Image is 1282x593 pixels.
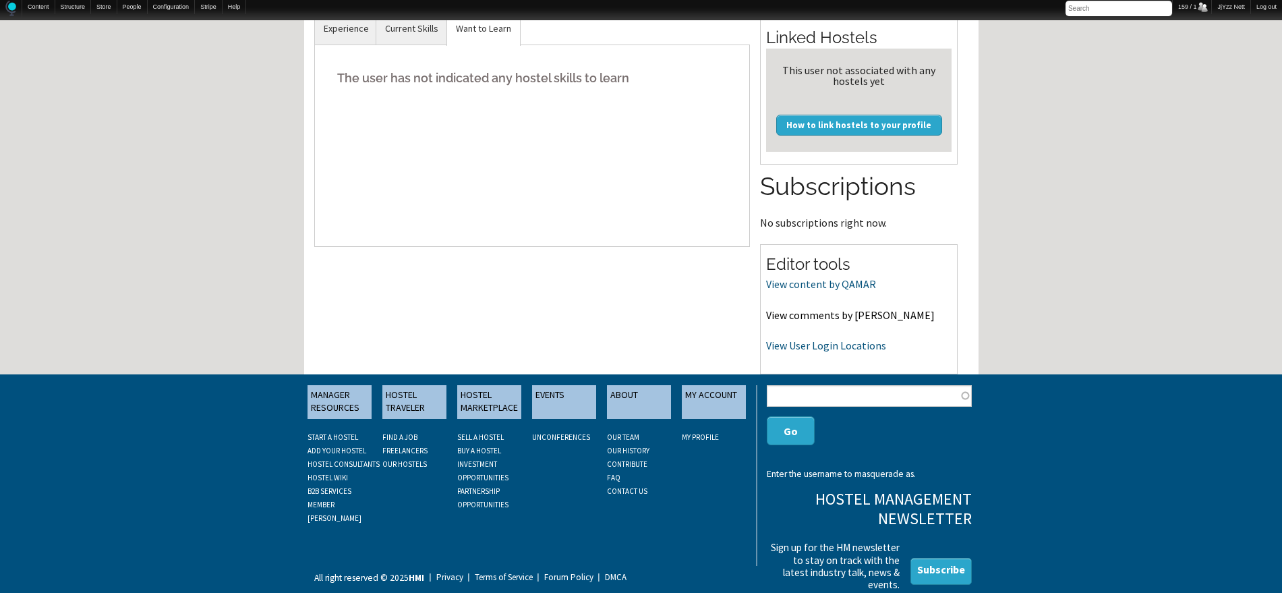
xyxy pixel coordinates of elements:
a: OUR TEAM [607,432,639,442]
button: Go [767,416,815,445]
a: My Profile [682,432,719,442]
a: UNCONFERENCES [532,432,590,442]
a: View comments by [PERSON_NAME] [766,308,935,322]
h2: Subscriptions [760,169,958,204]
div: Enter the username to masquerade as. [767,470,971,479]
a: B2B SERVICES [308,486,351,496]
a: OUR HISTORY [607,446,649,455]
h3: Hostel Management Newsletter [767,490,971,529]
a: EVENTS [532,385,596,419]
a: MANAGER RESOURCES [308,385,372,419]
img: Home [5,1,16,16]
a: DMCA [595,574,627,581]
a: PARTNERSHIP OPPORTUNITIES [457,486,508,509]
strong: HMI [409,572,424,584]
h5: The user has not indicated any hostel skills to learn [325,57,740,98]
a: View User Login Locations [766,339,886,352]
a: ADD YOUR HOSTEL [308,446,366,455]
h2: Linked Hostels [766,26,952,49]
a: HOSTEL TRAVELER [382,385,446,419]
a: Subscribe [910,558,972,585]
a: CONTACT US [607,486,647,496]
a: View content by QAMAR [766,277,876,291]
a: Privacy [427,574,463,581]
a: Current Skills [376,12,447,45]
input: Search [1066,1,1172,16]
a: START A HOSTEL [308,432,358,442]
p: Sign up for the HM newsletter to stay on track with the latest industry talk, news & events. [767,542,900,591]
a: CONTRIBUTE [607,459,647,469]
p: All right reserved © 2025 [314,571,424,586]
a: HOSTEL CONSULTANTS [308,459,380,469]
a: BUY A HOSTEL [457,446,501,455]
a: HOSTEL MARKETPLACE [457,385,521,419]
a: Want to Learn [447,12,520,45]
section: No subscriptions right now. [760,169,958,227]
a: Terms of Service [465,574,533,581]
a: FREELANCERS [382,446,428,455]
a: Forum Policy [535,574,593,581]
a: ABOUT [607,385,671,419]
a: MEMBER [PERSON_NAME] [308,500,361,523]
h2: Editor tools [766,253,952,276]
a: MY ACCOUNT [682,385,746,419]
a: FIND A JOB [382,432,417,442]
a: HOSTEL WIKI [308,473,348,482]
a: Experience [315,12,378,45]
a: How to link hostels to your profile [776,115,942,135]
a: INVESTMENT OPPORTUNITIES [457,459,508,482]
div: This user not associated with any hostels yet [771,65,946,86]
a: FAQ [607,473,620,482]
a: SELL A HOSTEL [457,432,504,442]
a: OUR HOSTELS [382,459,427,469]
